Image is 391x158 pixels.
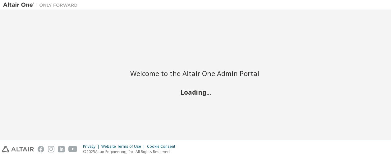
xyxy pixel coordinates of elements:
img: instagram.svg [48,146,54,152]
img: linkedin.svg [58,146,65,152]
div: Website Terms of Use [101,144,147,149]
img: facebook.svg [38,146,44,152]
img: Altair One [3,2,81,8]
img: altair_logo.svg [2,146,34,152]
h2: Loading... [130,88,261,96]
h2: Welcome to the Altair One Admin Portal [130,69,261,78]
div: Privacy [83,144,101,149]
p: © 2025 Altair Engineering, Inc. All Rights Reserved. [83,149,179,154]
img: youtube.svg [68,146,77,152]
div: Cookie Consent [147,144,179,149]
